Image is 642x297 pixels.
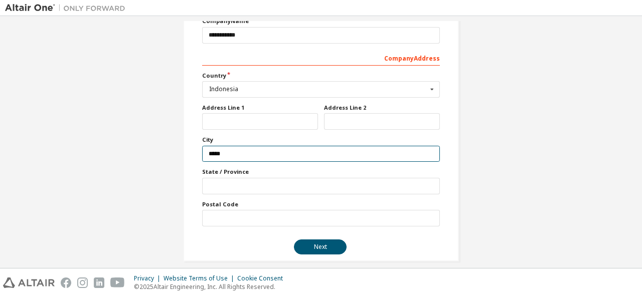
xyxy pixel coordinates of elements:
label: Address Line 2 [324,104,440,112]
img: linkedin.svg [94,277,104,288]
label: Postal Code [202,200,440,208]
div: Cookie Consent [237,274,289,282]
img: youtube.svg [110,277,125,288]
img: instagram.svg [77,277,88,288]
label: City [202,136,440,144]
img: facebook.svg [61,277,71,288]
div: Company Address [202,50,440,66]
label: Country [202,72,440,80]
div: Indonesia [209,86,427,92]
div: Website Terms of Use [164,274,237,282]
img: Altair One [5,3,130,13]
label: State / Province [202,168,440,176]
button: Next [294,239,347,254]
label: Address Line 1 [202,104,318,112]
p: © 2025 Altair Engineering, Inc. All Rights Reserved. [134,282,289,291]
img: altair_logo.svg [3,277,55,288]
label: Company Name [202,17,440,25]
div: Privacy [134,274,164,282]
